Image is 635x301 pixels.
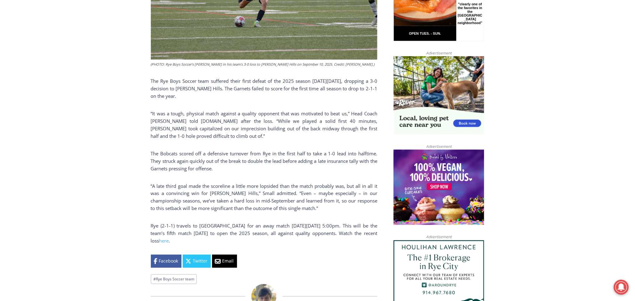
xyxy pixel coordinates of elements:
[2,64,61,88] span: Open Tues. - Sun. [PHONE_NUMBER]
[151,222,377,245] p: Rye (2-1-1) travels to [GEOGRAPHIC_DATA] for an away match [DATE][DATE] 5:00pm. This will be the ...
[394,150,484,225] img: Baked by Melissa
[151,110,377,140] p: “It was a tough, physical match against a quality opponent that was motivated to beat us,” Head C...
[0,63,63,78] a: Open Tues. - Sun. [PHONE_NUMBER]
[151,274,197,284] a: #Rye Boys Soccer team
[420,50,458,56] span: Advertisement
[159,238,169,244] a: here
[183,255,211,268] a: Twitter
[150,61,303,78] a: Intern @ [DOMAIN_NAME]
[212,255,237,268] a: Email
[151,150,377,172] p: The Bobcats scored off a defensive turnover from Rye in the first half to take a 1-0 lead into ha...
[151,77,377,100] p: The Rye Boys Soccer team suffered their first defeat of the 2025 season [DATE][DATE], dropping a ...
[420,234,458,240] span: Advertisement
[151,62,377,67] figcaption: (PHOTO: Rye Boys Soccer’s [PERSON_NAME] in his team’s 3-0 loss to [PERSON_NAME] Hills on Septmber...
[420,143,458,149] span: Advertisement
[153,277,156,282] span: #
[163,62,290,76] span: Intern @ [DOMAIN_NAME]
[151,182,377,212] p: “A late third goal made the scoreline a little more lopsided than the match probably was, but all...
[151,255,181,268] a: Facebook
[158,0,295,61] div: "The first chef I interviewed talked about coming to [GEOGRAPHIC_DATA] from [GEOGRAPHIC_DATA] in ...
[64,39,89,75] div: "clearly one of the favorites in the [GEOGRAPHIC_DATA] neighborhood"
